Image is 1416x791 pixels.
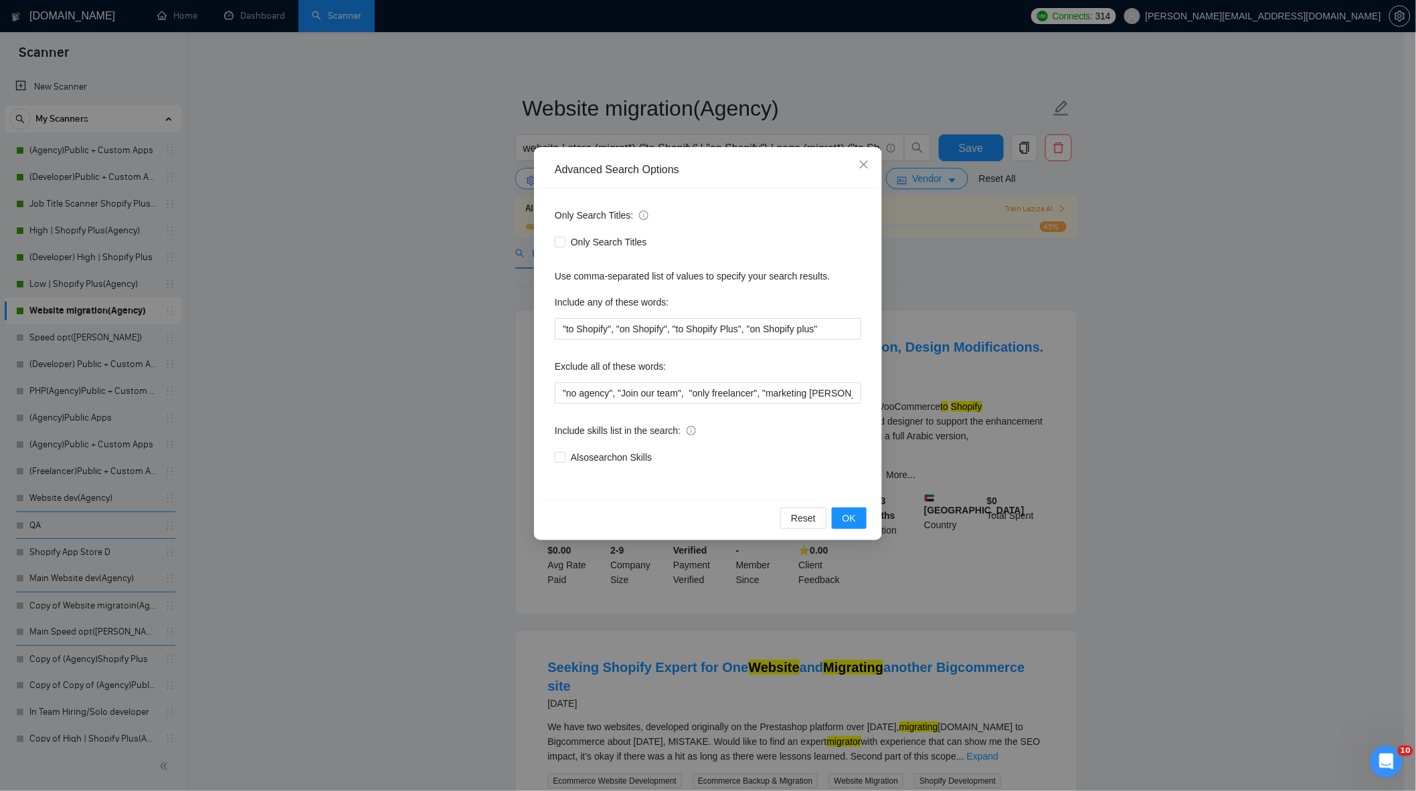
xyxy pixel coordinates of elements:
span: info-circle [639,211,648,220]
textarea: Ваше сообщение... [11,410,256,433]
span: Only Search Titles: [555,208,648,223]
div: v.homliakov@gmail.com говорит… [11,308,257,498]
button: Отправить сообщение… [230,433,251,454]
span: info-circle [687,426,696,435]
div: Закрыть [235,5,259,29]
span: Also search on Skills [565,450,657,465]
p: Активен [65,17,103,30]
button: go back [9,5,34,31]
div: Зрозуміли, дякую!! Тоді ми обговоримо це на своїй стороні і надамо Вам відповідь завтра!А можете ... [48,308,257,487]
div: Зрозуміли, дякую!! Тоді ми обговоримо це на своїй стороні і надамо Вам відповідь завтра! [59,316,246,355]
div: Advanced Search Options [555,162,861,177]
button: OK [832,507,867,529]
button: Средство выбора эмодзи [21,438,31,449]
div: А можете ще будь ласка уточнити для нас, щодо тренування Laziza AI. Проблема в тому, що я зберіга... [59,362,246,479]
button: Средство выбора GIF-файла [42,438,53,449]
button: Reset [780,507,826,529]
label: Exclude all of these words: [555,356,667,377]
img: Profile image for Nazar [38,7,60,29]
span: 10 [1398,746,1413,756]
div: Use comma-separated list of values to specify your search results. [555,269,861,284]
label: Include any of these words: [555,292,669,313]
button: Start recording [85,438,96,449]
button: Добавить вложение [64,438,74,449]
h1: Nazar [65,7,96,17]
span: Only Search Titles [565,235,652,249]
button: Главная [209,5,235,31]
span: Include skills list in the search: [555,423,696,438]
span: OK [843,511,856,526]
button: Close [846,147,882,183]
iframe: Intercom live chat [1370,746,1403,778]
span: Reset [791,511,816,526]
span: close [859,159,869,170]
